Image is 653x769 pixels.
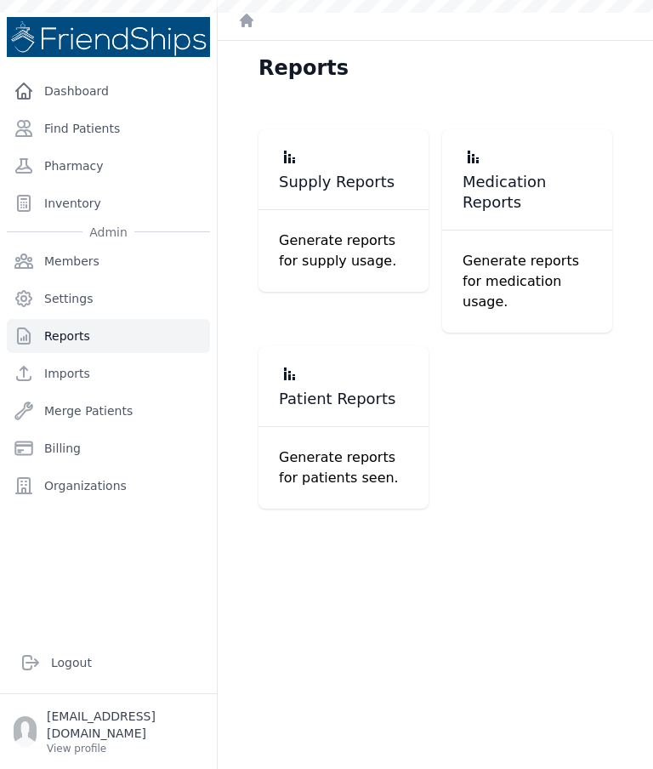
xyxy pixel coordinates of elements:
img: Medical Missions EMR [7,17,210,57]
a: Inventory [7,186,210,220]
i: stacked_bar_chart [463,146,483,167]
a: Reports [7,319,210,353]
p: Generate reports for supply usage. [279,231,408,271]
a: Settings [7,282,210,316]
a: [EMAIL_ADDRESS][DOMAIN_NAME] View profile [14,708,203,755]
i: stacked_bar_chart [279,363,299,384]
a: stacked_bar_chart Patient Reports Generate reports for patients seen. [258,346,429,509]
a: Dashboard [7,74,210,108]
a: Organizations [7,469,210,503]
p: View profile [47,742,203,755]
h1: Reports [258,54,349,82]
a: Pharmacy [7,149,210,183]
p: Generate reports for patients seen. [279,447,408,488]
a: Merge Patients [7,394,210,428]
a: Find Patients [7,111,210,145]
a: stacked_bar_chart Supply Reports Generate reports for supply usage. [258,129,429,333]
span: Patient Reports [279,389,395,409]
i: stacked_bar_chart [279,146,299,167]
p: [EMAIL_ADDRESS][DOMAIN_NAME] [47,708,203,742]
a: stacked_bar_chart Medication Reports Generate reports for medication usage. [442,129,612,333]
a: Logout [14,646,203,680]
a: Imports [7,356,210,390]
a: Members [7,244,210,278]
a: Billing [7,431,210,465]
p: Generate reports for medication usage. [463,251,592,312]
span: Admin [82,224,134,241]
span: Supply Reports [279,172,395,192]
span: Medication Reports [463,172,592,213]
